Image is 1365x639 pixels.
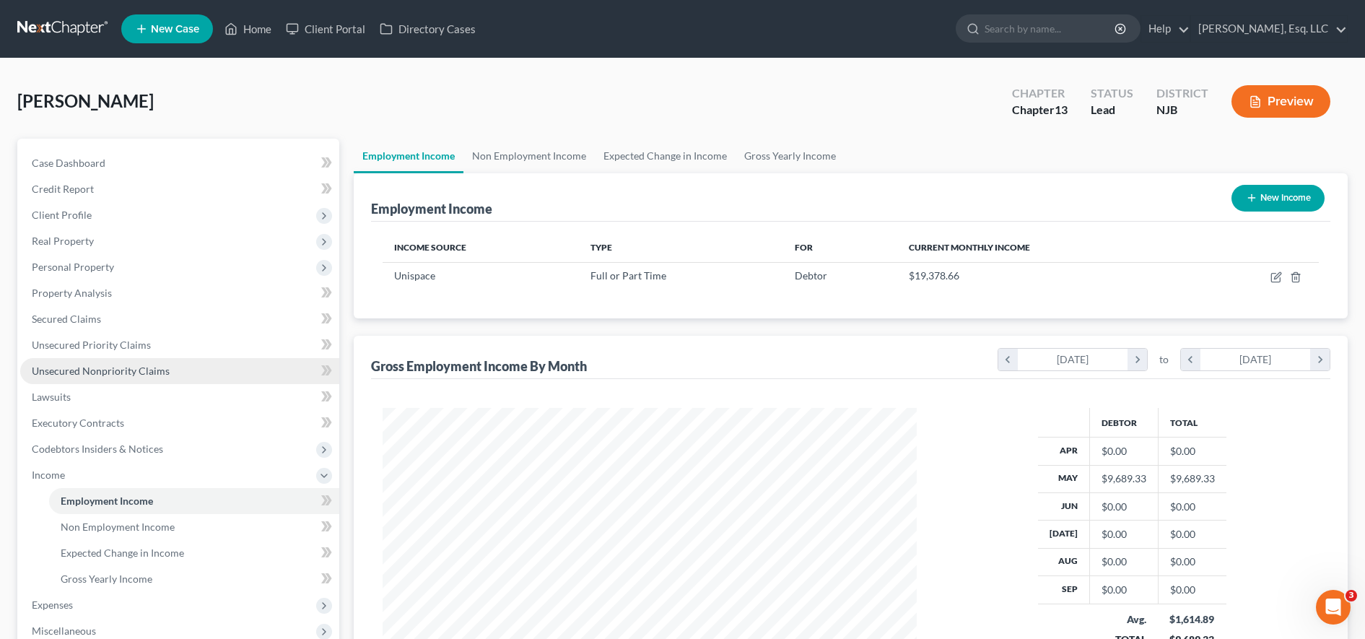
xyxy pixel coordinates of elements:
[32,261,114,273] span: Personal Property
[61,573,152,585] span: Gross Yearly Income
[1038,465,1090,492] th: May
[590,269,666,282] span: Full or Part Time
[1158,576,1226,604] td: $0.00
[795,242,813,253] span: For
[32,599,73,611] span: Expenses
[1102,444,1146,458] div: $0.00
[371,357,587,375] div: Gross Employment Income By Month
[1158,548,1226,575] td: $0.00
[32,183,94,195] span: Credit Report
[20,384,339,410] a: Lawsuits
[1012,102,1068,118] div: Chapter
[32,417,124,429] span: Executory Contracts
[1102,471,1146,486] div: $9,689.33
[1181,349,1200,370] i: chevron_left
[1200,349,1311,370] div: [DATE]
[49,514,339,540] a: Non Employment Income
[371,200,492,217] div: Employment Income
[1310,349,1330,370] i: chevron_right
[372,16,483,42] a: Directory Cases
[32,313,101,325] span: Secured Claims
[32,391,71,403] span: Lawsuits
[354,139,463,173] a: Employment Income
[1055,103,1068,116] span: 13
[1101,612,1146,627] div: Avg.
[394,242,466,253] span: Income Source
[1038,521,1090,548] th: [DATE]
[61,521,175,533] span: Non Employment Income
[32,469,65,481] span: Income
[1158,465,1226,492] td: $9,689.33
[32,287,112,299] span: Property Analysis
[1091,102,1133,118] div: Lead
[1038,492,1090,520] th: Jun
[32,235,94,247] span: Real Property
[1158,438,1226,465] td: $0.00
[32,209,92,221] span: Client Profile
[985,15,1117,42] input: Search by name...
[1102,583,1146,597] div: $0.00
[32,339,151,351] span: Unsecured Priority Claims
[20,358,339,384] a: Unsecured Nonpriority Claims
[1038,576,1090,604] th: Sep
[1346,590,1357,601] span: 3
[20,410,339,436] a: Executory Contracts
[49,566,339,592] a: Gross Yearly Income
[590,242,612,253] span: Type
[1156,102,1208,118] div: NJB
[32,157,105,169] span: Case Dashboard
[20,280,339,306] a: Property Analysis
[1158,521,1226,548] td: $0.00
[463,139,595,173] a: Non Employment Income
[20,306,339,332] a: Secured Claims
[1102,527,1146,542] div: $0.00
[1191,16,1347,42] a: [PERSON_NAME], Esq. LLC
[20,150,339,176] a: Case Dashboard
[1128,349,1147,370] i: chevron_right
[394,269,435,282] span: Unispace
[49,540,339,566] a: Expected Change in Income
[1038,438,1090,465] th: Apr
[1158,492,1226,520] td: $0.00
[1159,352,1169,367] span: to
[1102,500,1146,514] div: $0.00
[32,365,170,377] span: Unsecured Nonpriority Claims
[1231,185,1325,212] button: New Income
[1141,16,1190,42] a: Help
[61,547,184,559] span: Expected Change in Income
[279,16,372,42] a: Client Portal
[909,242,1030,253] span: Current Monthly Income
[1231,85,1330,118] button: Preview
[20,332,339,358] a: Unsecured Priority Claims
[595,139,736,173] a: Expected Change in Income
[1316,590,1351,625] iframe: Intercom live chat
[1169,612,1215,627] div: $1,614.89
[1018,349,1128,370] div: [DATE]
[1091,85,1133,102] div: Status
[17,90,154,111] span: [PERSON_NAME]
[736,139,845,173] a: Gross Yearly Income
[1158,408,1226,437] th: Total
[1038,548,1090,575] th: Aug
[20,176,339,202] a: Credit Report
[151,24,199,35] span: New Case
[61,495,153,507] span: Employment Income
[1012,85,1068,102] div: Chapter
[998,349,1018,370] i: chevron_left
[217,16,279,42] a: Home
[32,443,163,455] span: Codebtors Insiders & Notices
[49,488,339,514] a: Employment Income
[795,269,827,282] span: Debtor
[1102,555,1146,569] div: $0.00
[909,269,959,282] span: $19,378.66
[1156,85,1208,102] div: District
[1089,408,1158,437] th: Debtor
[32,625,96,637] span: Miscellaneous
